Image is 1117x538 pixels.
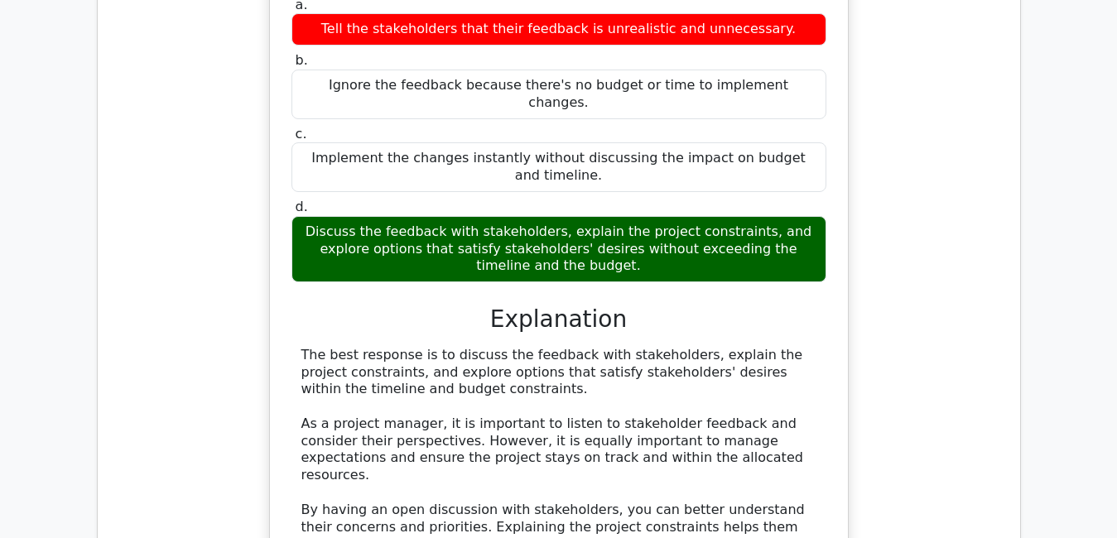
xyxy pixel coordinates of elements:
[291,70,826,119] div: Ignore the feedback because there's no budget or time to implement changes.
[291,142,826,192] div: Implement the changes instantly without discussing the impact on budget and timeline.
[296,52,308,68] span: b.
[291,216,826,282] div: Discuss the feedback with stakeholders, explain the project constraints, and explore options that...
[296,199,308,214] span: d.
[301,305,816,334] h3: Explanation
[291,13,826,46] div: Tell the stakeholders that their feedback is unrealistic and unnecessary.
[296,126,307,142] span: c.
